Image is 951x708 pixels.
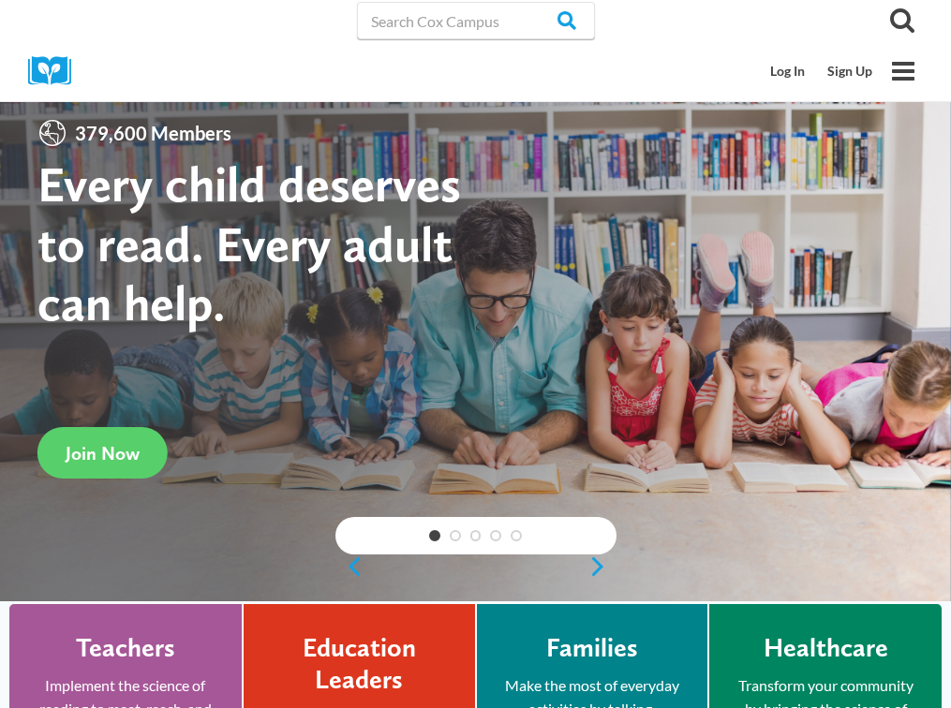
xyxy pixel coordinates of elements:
button: Open menu [884,52,923,91]
img: Cox Campus [28,56,84,85]
a: 3 [470,530,482,541]
input: Search Cox Campus [357,2,595,39]
a: 1 [429,530,440,541]
a: previous [335,555,364,578]
h4: Families [546,632,638,664]
nav: Secondary Mobile Navigation [759,53,884,89]
a: next [588,555,617,578]
a: 5 [511,530,522,541]
a: Sign Up [816,53,884,89]
span: 379,600 Members [67,118,239,148]
a: 2 [450,530,461,541]
a: 4 [490,530,501,541]
a: Log In [759,53,816,89]
span: Join Now [66,442,140,465]
div: content slider buttons [335,548,617,585]
h4: Teachers [76,632,175,664]
h4: Healthcare [764,632,888,664]
strong: Every child deserves to read. Every adult can help. [37,154,461,332]
h4: Education Leaders [272,632,447,695]
a: Join Now [37,427,168,479]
